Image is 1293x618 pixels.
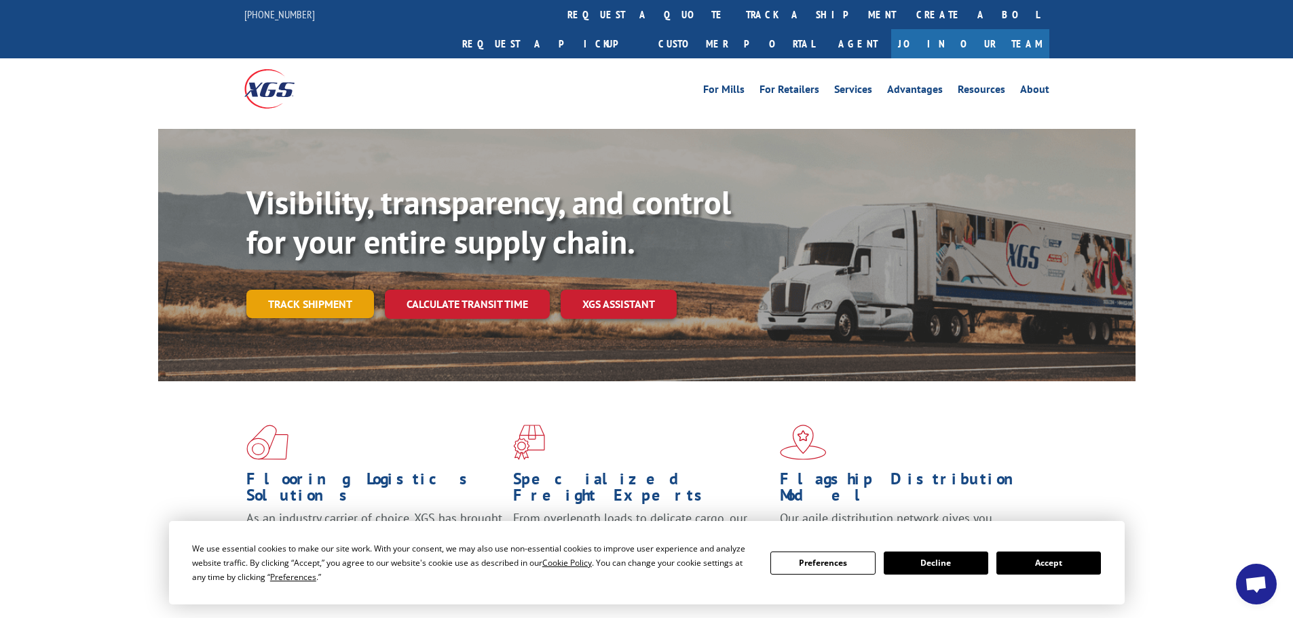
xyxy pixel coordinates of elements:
h1: Flooring Logistics Solutions [246,471,503,510]
button: Accept [996,552,1101,575]
a: Advantages [887,84,943,99]
p: From overlength loads to delicate cargo, our experienced staff knows the best way to move your fr... [513,510,770,571]
span: Cookie Policy [542,557,592,568]
a: Customer Portal [648,29,825,58]
a: Track shipment [246,290,374,318]
h1: Flagship Distribution Model [780,471,1036,510]
a: Resources [958,84,1005,99]
img: xgs-icon-focused-on-flooring-red [513,425,545,460]
h1: Specialized Freight Experts [513,471,770,510]
b: Visibility, transparency, and control for your entire supply chain. [246,181,731,263]
span: As an industry carrier of choice, XGS has brought innovation and dedication to flooring logistics... [246,510,502,558]
div: Cookie Consent Prompt [169,521,1125,604]
a: For Mills [703,84,745,99]
a: For Retailers [760,84,819,99]
span: Preferences [270,571,316,583]
div: We use essential cookies to make our site work. With your consent, we may also use non-essential ... [192,541,754,584]
a: XGS ASSISTANT [561,290,677,319]
span: Our agile distribution network gives you nationwide inventory management on demand. [780,510,1030,542]
a: Calculate transit time [385,290,550,319]
img: xgs-icon-total-supply-chain-intelligence-red [246,425,288,460]
a: About [1020,84,1049,99]
img: xgs-icon-flagship-distribution-model-red [780,425,827,460]
a: Agent [825,29,891,58]
div: Open chat [1236,564,1277,604]
button: Decline [884,552,988,575]
a: [PHONE_NUMBER] [244,7,315,21]
a: Request a pickup [452,29,648,58]
a: Join Our Team [891,29,1049,58]
button: Preferences [770,552,875,575]
a: Services [834,84,872,99]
